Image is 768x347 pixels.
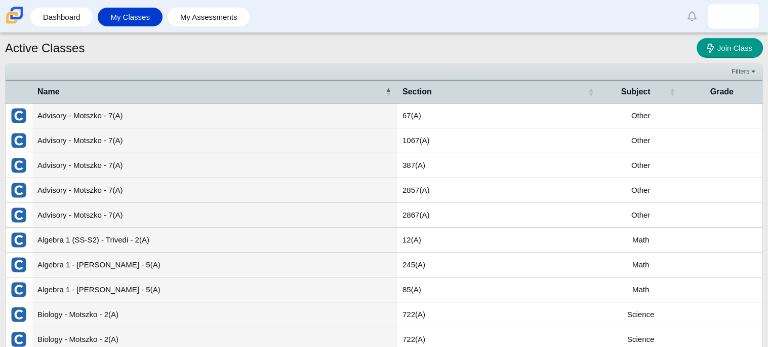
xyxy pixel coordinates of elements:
[4,19,25,27] a: Carmen School of Science & Technology
[600,153,681,178] td: Other
[669,81,675,102] span: Subject : Activate to sort
[397,277,600,302] td: 85(A)
[397,153,600,178] td: 387(A)
[11,306,27,323] img: External class connected through Clever
[600,178,681,203] td: Other
[397,228,600,253] td: 12(A)
[32,302,397,327] td: Biology - Motszko - 2(A)
[35,8,88,26] a: Dashboard
[600,228,681,253] td: Math
[729,66,760,77] a: Filters
[397,302,600,327] td: 722(A)
[397,203,600,228] td: 2867(A)
[600,128,681,153] td: Other
[32,228,397,253] td: Algebra 1 (SS-S2) - Trivedi - 2(A)
[11,257,27,273] img: External class connected through Clever
[600,203,681,228] td: Other
[588,81,594,102] span: Section : Activate to sort
[600,253,681,277] td: Math
[32,203,397,228] td: Advisory - Motszko - 7(A)
[32,253,397,277] td: Algebra 1 - [PERSON_NAME] - 5(A)
[11,207,27,223] img: External class connected through Clever
[11,282,27,298] img: External class connected through Clever
[600,103,681,128] td: Other
[32,178,397,203] td: Advisory - Motszko - 7(A)
[621,87,651,96] span: Subject
[600,277,681,302] td: Math
[385,81,391,102] span: Name : Activate to invert sorting
[710,87,734,96] span: Grade
[11,232,27,248] img: External class connected through Clever
[717,44,752,52] span: Join Class
[397,103,600,128] td: 67(A)
[103,8,157,26] a: My Classes
[32,277,397,302] td: Algebra 1 - [PERSON_NAME] - 5(A)
[173,8,245,26] a: My Assessments
[697,38,763,58] a: Join Class
[11,182,27,198] img: External class connected through Clever
[681,5,703,27] a: Alerts
[708,4,759,28] a: natalie.carrascoro.MzPIcM
[600,302,681,327] td: Science
[402,87,432,96] span: Section
[37,87,60,96] span: Name
[32,103,397,128] td: Advisory - Motszko - 7(A)
[4,5,25,26] img: Carmen School of Science & Technology
[32,128,397,153] td: Advisory - Motszko - 7(A)
[397,178,600,203] td: 2857(A)
[725,8,742,24] img: natalie.carrascoro.MzPIcM
[5,40,85,57] h1: Active Classes
[397,253,600,277] td: 245(A)
[11,132,27,149] img: External class connected through Clever
[32,153,397,178] td: Advisory - Motszko - 7(A)
[11,108,27,124] img: External class connected through Clever
[11,157,27,173] img: External class connected through Clever
[397,128,600,153] td: 1067(A)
